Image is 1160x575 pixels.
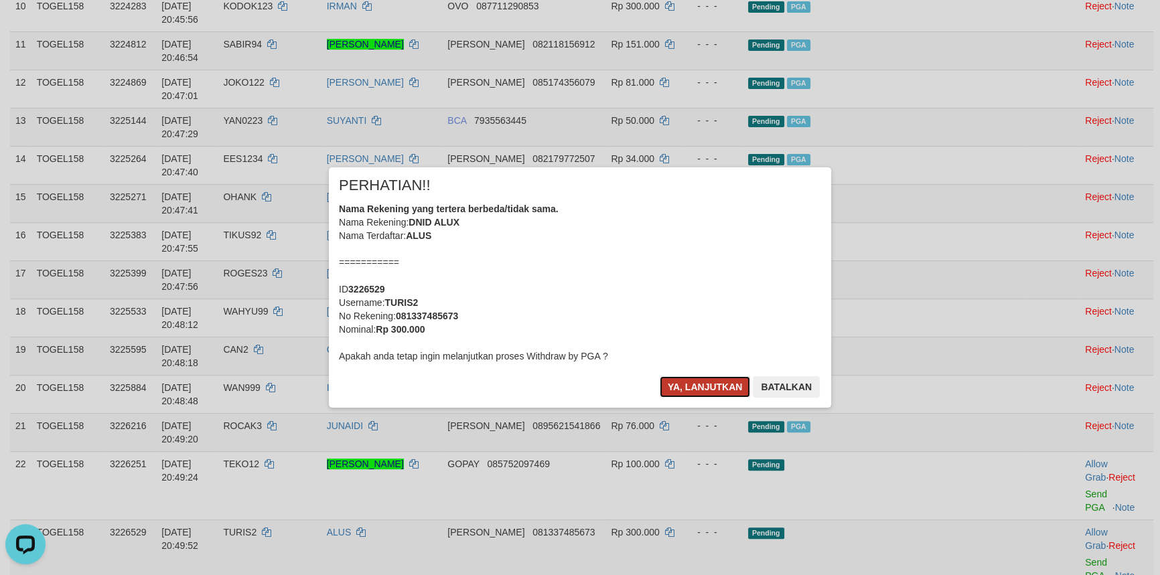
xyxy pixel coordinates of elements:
[753,376,820,398] button: Batalkan
[406,230,431,241] b: ALUS
[339,202,821,363] div: Nama Rekening: Nama Terdaftar: =========== ID Username: No Rekening: Nominal: Apakah anda tetap i...
[339,203,559,214] b: Nama Rekening yang tertera berbeda/tidak sama.
[409,217,459,228] b: DNID ALUX
[376,324,425,335] b: Rp 300.000
[5,5,46,46] button: Open LiveChat chat widget
[396,311,458,321] b: 081337485673
[348,284,385,295] b: 3226529
[384,297,418,308] b: TURIS2
[660,376,751,398] button: Ya, lanjutkan
[339,179,431,192] span: PERHATIAN!!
